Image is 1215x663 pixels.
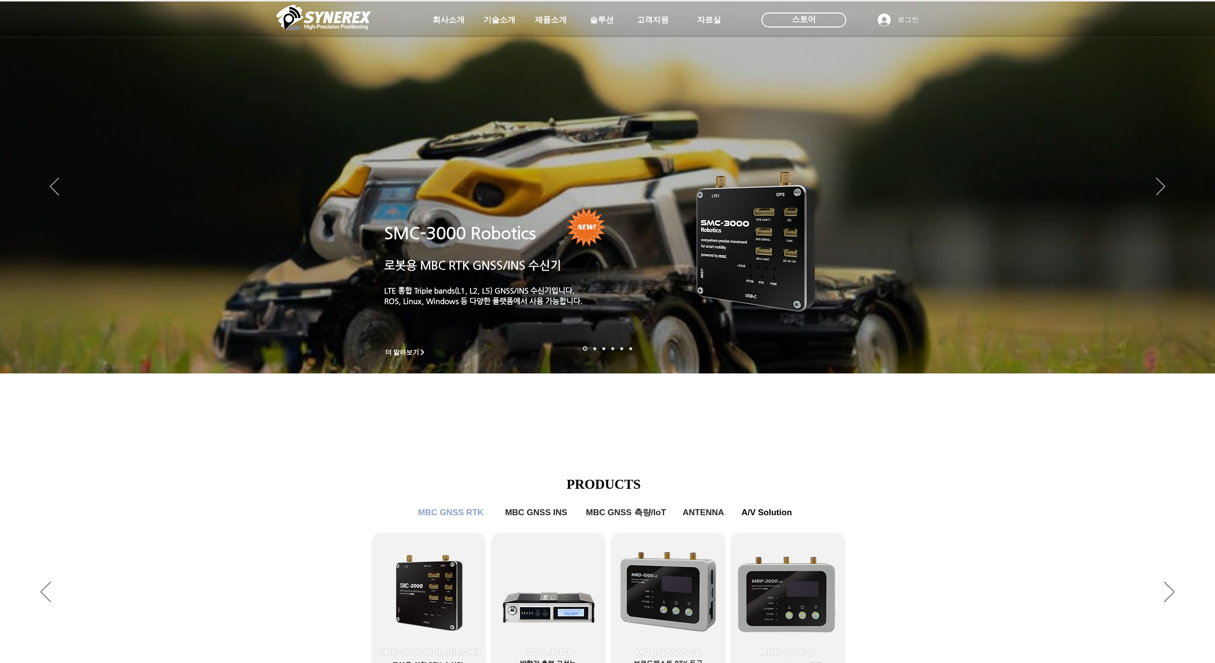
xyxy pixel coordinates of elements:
span: 스토어 [792,14,816,25]
a: 솔루션 [577,10,627,30]
button: 다음 [1156,178,1165,197]
a: SMC-3000 Robotics [384,224,536,243]
span: MBC GNSS RTK [418,508,484,518]
a: ROS, Linux, Windows 등 다양한 플랫폼에서 사용 가능합니다. [384,297,583,305]
span: 솔루션 [590,15,614,25]
a: 측량 IoT [602,347,605,350]
span: PRODUCTS [567,477,641,492]
div: 스토어 [761,12,846,27]
span: 고객지원 [637,15,669,25]
a: LTE 통합 Triple bands(L1, L2, L5) GNSS/INS 수신기입니다. [384,286,575,295]
span: SMC-2000 Robotics Kit [378,647,482,658]
a: A/V Solution [734,503,799,523]
span: 회사소개 [433,15,465,25]
a: 자율주행 [611,347,614,350]
a: 제품소개 [526,10,576,30]
span: MBC GNSS INS [505,508,567,518]
a: 로봇 [620,347,623,350]
span: 기술소개 [484,15,515,25]
a: 기술소개 [475,10,524,30]
a: 드론 8 - SMC 2000 [593,347,596,350]
button: 다음 [1164,582,1175,604]
span: 로그인 [894,15,922,25]
span: ANTENNA [683,508,724,518]
span: MRD-1000T v2 [636,648,701,659]
img: 씨너렉스_White_simbol_대지 1.png [276,2,371,32]
span: 자료실 [697,15,721,25]
a: 자료실 [684,10,734,30]
a: 회사소개 [424,10,474,30]
a: 로봇용 MBC RTK GNSS/INS 수신기 [384,259,561,272]
img: KakaoTalk_20241224_155801212.png [683,156,830,324]
span: 제품소개 [535,15,567,25]
a: MBC GNSS INS [499,503,574,523]
a: ANTENNA [679,503,729,523]
span: A/V Solution [741,508,792,518]
a: MBC GNSS 측량/IoT [579,503,674,523]
span: MBC GNSS 측량/IoT [586,507,666,518]
a: 더 알아보기 [381,346,431,358]
span: MRP-2000v2 [760,647,816,658]
button: 이전 [50,178,59,197]
button: 이전 [40,582,51,604]
a: MBC GNSS RTK [411,503,491,523]
a: 고객지원 [628,10,678,30]
span: 더 알아보기 [385,348,420,357]
a: 로봇- SMC 2000 [583,346,587,351]
span: TDR-3000 [526,647,570,658]
a: 정밀농업 [629,347,632,350]
nav: 슬라이드 [580,346,635,351]
button: 로그인 [871,10,926,29]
